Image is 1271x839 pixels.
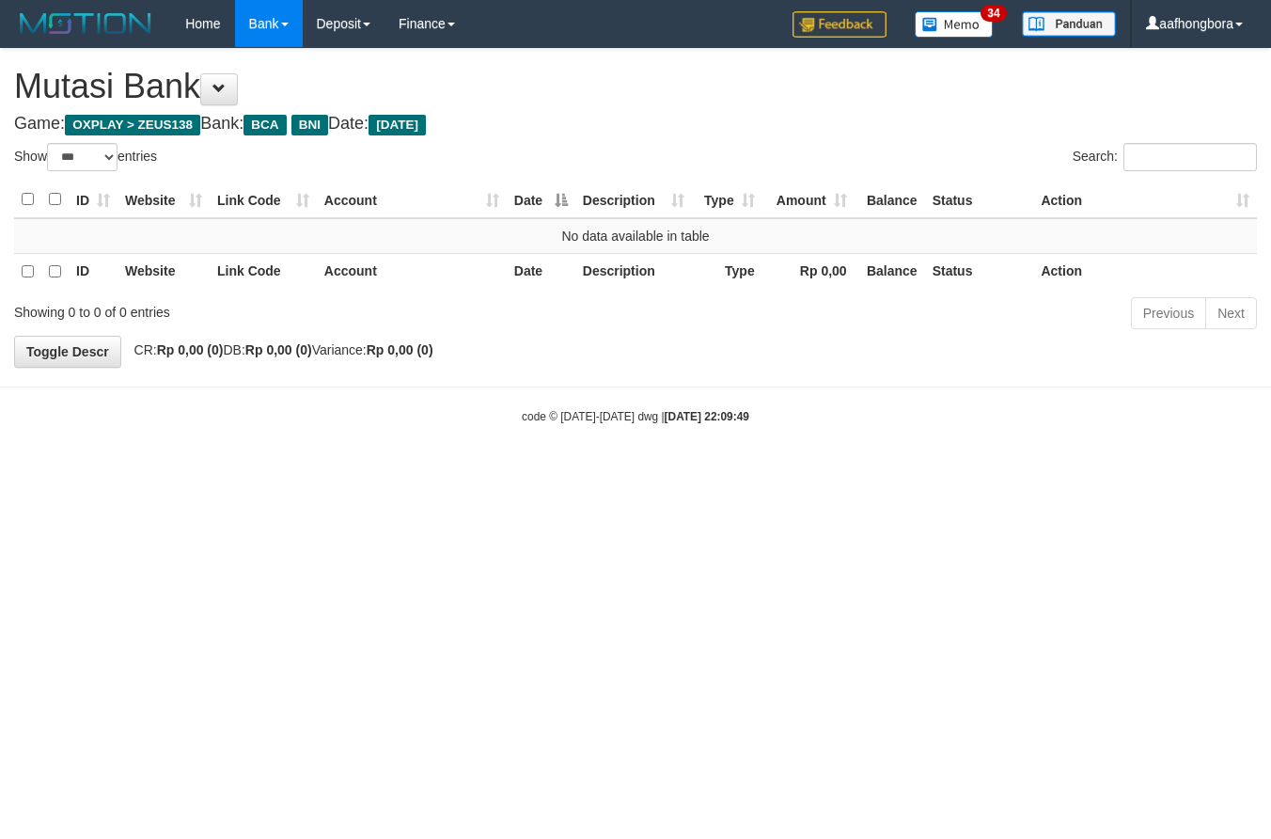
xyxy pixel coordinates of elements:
[507,182,575,218] th: Date: activate to sort column descending
[1033,253,1257,290] th: Action
[14,336,121,368] a: Toggle Descr
[69,253,118,290] th: ID
[507,253,575,290] th: Date
[118,182,210,218] th: Website: activate to sort column ascending
[14,9,157,38] img: MOTION_logo.png
[317,182,507,218] th: Account: activate to sort column ascending
[665,410,749,423] strong: [DATE] 22:09:49
[69,182,118,218] th: ID: activate to sort column ascending
[369,115,426,135] span: [DATE]
[125,342,433,357] span: CR: DB: Variance:
[692,253,762,290] th: Type
[14,115,1257,134] h4: Game: Bank: Date:
[575,182,692,218] th: Description: activate to sort column ascending
[367,342,433,357] strong: Rp 0,00 (0)
[1022,11,1116,37] img: panduan.png
[14,68,1257,105] h1: Mutasi Bank
[14,295,515,322] div: Showing 0 to 0 of 0 entries
[1205,297,1257,329] a: Next
[317,253,507,290] th: Account
[118,253,210,290] th: Website
[210,182,317,218] th: Link Code: activate to sort column ascending
[915,11,994,38] img: Button%20Memo.svg
[762,253,855,290] th: Rp 0,00
[1123,143,1257,171] input: Search:
[65,115,200,135] span: OXPLAY > ZEUS138
[1073,143,1257,171] label: Search:
[692,182,762,218] th: Type: activate to sort column ascending
[245,342,312,357] strong: Rp 0,00 (0)
[855,182,925,218] th: Balance
[925,182,1034,218] th: Status
[855,253,925,290] th: Balance
[1131,297,1206,329] a: Previous
[210,253,317,290] th: Link Code
[14,143,157,171] label: Show entries
[243,115,286,135] span: BCA
[575,253,692,290] th: Description
[762,182,855,218] th: Amount: activate to sort column ascending
[47,143,118,171] select: Showentries
[291,115,328,135] span: BNI
[981,5,1006,22] span: 34
[157,342,224,357] strong: Rp 0,00 (0)
[925,253,1034,290] th: Status
[792,11,887,38] img: Feedback.jpg
[14,218,1257,254] td: No data available in table
[522,410,749,423] small: code © [DATE]-[DATE] dwg |
[1033,182,1257,218] th: Action: activate to sort column ascending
